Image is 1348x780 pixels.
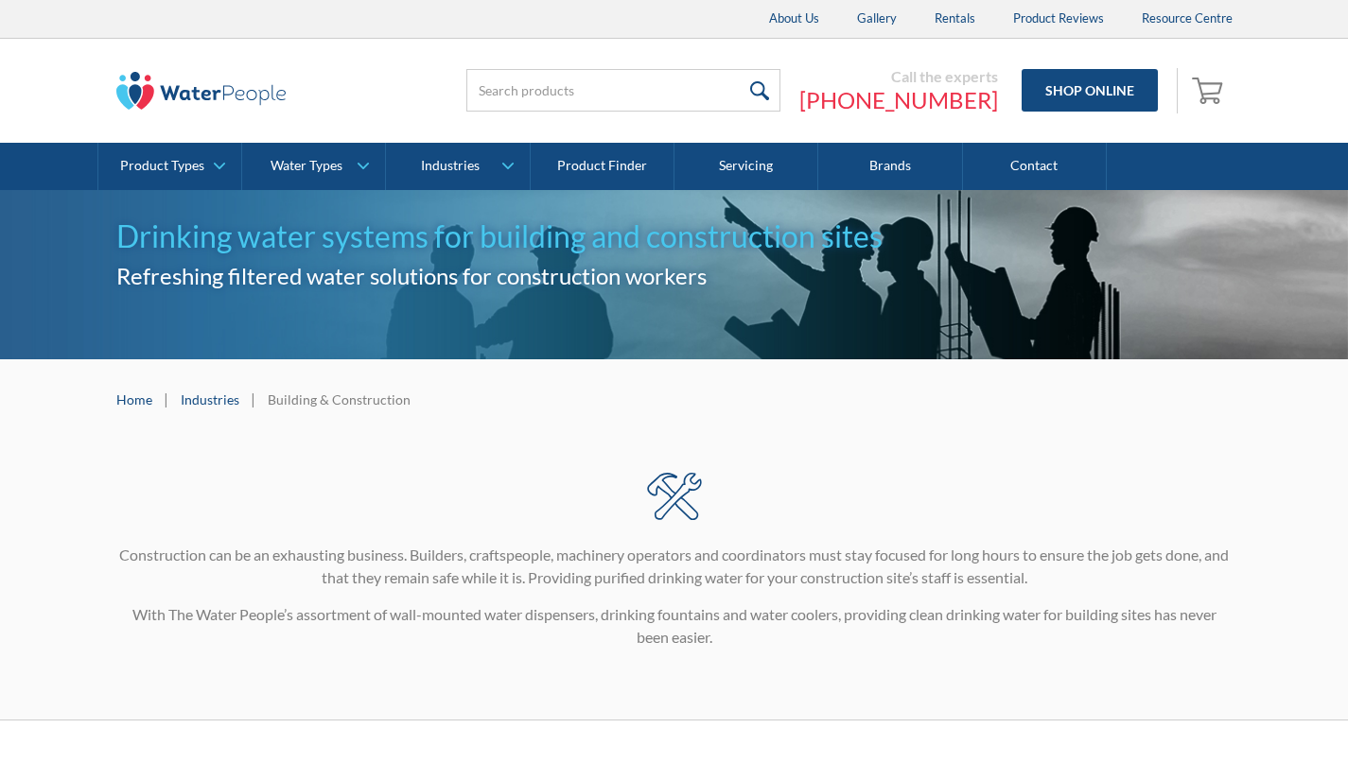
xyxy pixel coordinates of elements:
a: Shop Online [1022,69,1158,112]
p: With The Water People’s assortment of wall-mounted water dispensers, drinking fountains and water... [116,603,1233,649]
img: shopping cart [1192,75,1228,105]
div: Product Types [120,158,204,174]
div: Building & Construction [268,390,411,409]
div: Industries [421,158,480,174]
a: Industries [181,390,239,409]
a: Product Types [98,143,241,190]
p: Construction can be an exhausting business. Builders, craftspeople, machinery operators and coord... [116,544,1233,589]
h2: Refreshing filtered water solutions for construction workers [116,259,1233,293]
a: Water Types [242,143,385,190]
a: Home [116,390,152,409]
input: Search products [466,69,780,112]
a: Open empty cart [1187,68,1233,113]
a: Brands [818,143,962,190]
div: Call the experts [799,67,998,86]
div: Water Types [271,158,342,174]
a: [PHONE_NUMBER] [799,86,998,114]
a: Product Finder [531,143,674,190]
div: | [249,388,258,410]
a: Contact [963,143,1107,190]
h1: Drinking water systems for building and construction sites [116,214,1233,259]
a: Industries [386,143,529,190]
div: | [162,388,171,410]
a: Servicing [674,143,818,190]
img: The Water People [116,72,287,110]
